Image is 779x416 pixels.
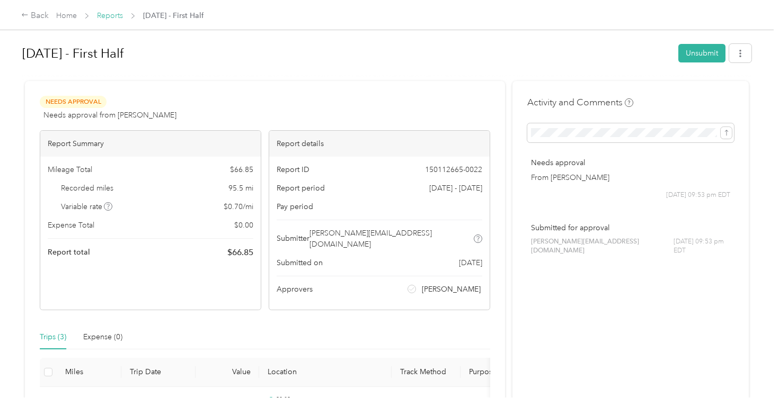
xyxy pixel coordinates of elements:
th: Track Method [392,358,461,387]
p: From [PERSON_NAME] [531,172,730,183]
iframe: Everlance-gr Chat Button Frame [720,357,779,416]
span: [DATE] 09:53 pm EDT [674,237,730,256]
div: Back [21,10,49,22]
div: Report details [269,131,490,157]
h4: Activity and Comments [527,96,633,109]
span: [PERSON_NAME][EMAIL_ADDRESS][DOMAIN_NAME] [309,228,472,250]
th: Value [196,358,259,387]
div: Expense (0) [83,331,122,343]
span: Report period [277,183,325,194]
span: [PERSON_NAME] [422,284,481,295]
button: Unsubmit [678,44,725,62]
span: Report ID [277,164,309,175]
span: Submitter [277,233,309,244]
span: [DATE] [459,257,482,268]
span: 95.5 mi [228,183,253,194]
span: Approvers [277,284,313,295]
p: 08:30 am [276,395,383,403]
span: 150112665-0022 [425,164,482,175]
a: Reports [97,11,123,20]
span: Recorded miles [61,183,113,194]
span: $ 66.85 [227,246,253,259]
p: Needs approval [531,157,730,168]
th: Miles [57,358,121,387]
h1: August 2025 - First Half [22,41,671,66]
span: Mileage Total [48,164,92,175]
p: Submitted for approval [531,222,730,233]
span: $ 0.70 / mi [224,201,253,212]
span: [DATE] 09:53 pm EDT [666,191,730,200]
th: Purpose [461,358,540,387]
span: [PERSON_NAME][EMAIL_ADDRESS][DOMAIN_NAME] [531,237,674,256]
span: Needs Approval [40,96,107,108]
span: $ 66.85 [230,164,253,175]
span: Pay period [277,201,313,212]
th: Trip Date [121,358,196,387]
span: Report total [48,247,90,258]
span: $ 0.00 [234,220,253,231]
span: [DATE] - First Half [143,10,203,21]
th: Location [259,358,392,387]
span: [DATE] - [DATE] [429,183,482,194]
div: Report Summary [40,131,261,157]
span: Submitted on [277,257,323,268]
span: Needs approval from [PERSON_NAME] [43,110,176,121]
span: Variable rate [61,201,113,212]
span: Expense Total [48,220,94,231]
div: Trips (3) [40,331,66,343]
a: Home [56,11,77,20]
